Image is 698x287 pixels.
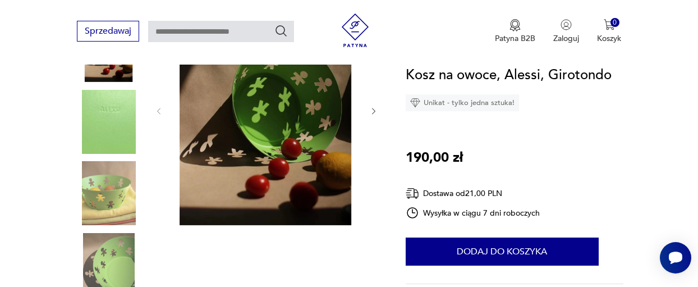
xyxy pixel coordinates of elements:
[406,94,519,111] div: Unikat - tylko jedna sztuka!
[406,65,612,86] h1: Kosz na owoce, Alessi, Girotondo
[509,19,521,31] img: Ikona medalu
[604,19,615,30] img: Ikona koszyka
[274,24,288,38] button: Szukaj
[610,18,620,28] div: 0
[597,33,621,44] p: Koszyk
[553,33,579,44] p: Zaloguj
[597,19,621,44] button: 0Koszyk
[338,13,372,47] img: Patyna - sklep z meblami i dekoracjami vintage
[406,238,599,266] button: Dodaj do koszyka
[77,90,141,154] img: Zdjęcie produktu Kosz na owoce, Alessi, Girotondo
[561,19,572,30] img: Ikonka użytkownika
[406,147,463,168] p: 190,00 zł
[660,242,691,274] iframe: Smartsupp widget button
[495,19,535,44] a: Ikona medaluPatyna B2B
[410,98,420,108] img: Ikona diamentu
[495,19,535,44] button: Patyna B2B
[77,161,141,225] img: Zdjęcie produktu Kosz na owoce, Alessi, Girotondo
[406,206,540,220] div: Wysyłka w ciągu 7 dni roboczych
[495,33,535,44] p: Patyna B2B
[406,186,419,201] img: Ikona dostawy
[77,21,139,42] button: Sprzedawaj
[406,186,540,201] div: Dostawa od 21,00 PLN
[553,19,579,44] button: Zaloguj
[77,28,139,36] a: Sprzedawaj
